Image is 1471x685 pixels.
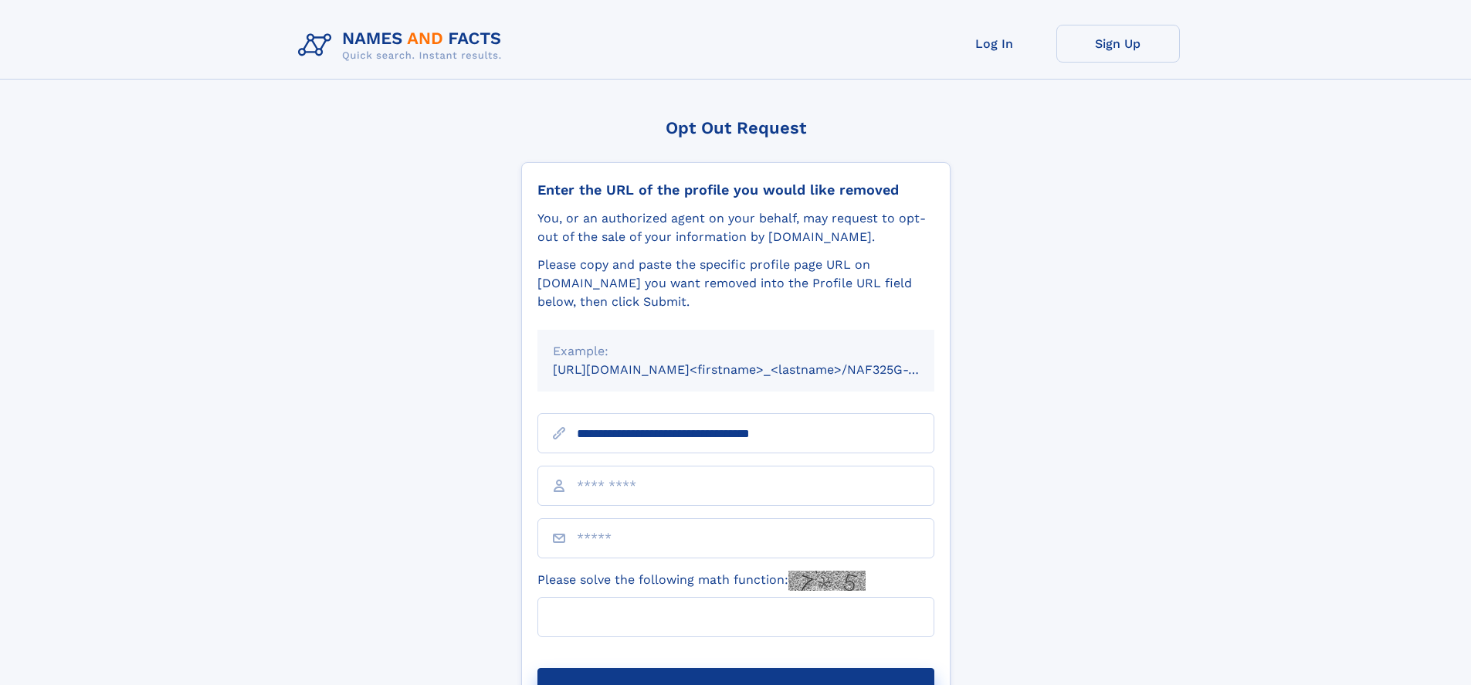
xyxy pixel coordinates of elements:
a: Log In [933,25,1056,63]
div: Opt Out Request [521,118,951,137]
div: Enter the URL of the profile you would like removed [537,181,934,198]
small: [URL][DOMAIN_NAME]<firstname>_<lastname>/NAF325G-xxxxxxxx [553,362,964,377]
div: Please copy and paste the specific profile page URL on [DOMAIN_NAME] you want removed into the Pr... [537,256,934,311]
div: You, or an authorized agent on your behalf, may request to opt-out of the sale of your informatio... [537,209,934,246]
a: Sign Up [1056,25,1180,63]
img: Logo Names and Facts [292,25,514,66]
div: Example: [553,342,919,361]
label: Please solve the following math function: [537,571,866,591]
